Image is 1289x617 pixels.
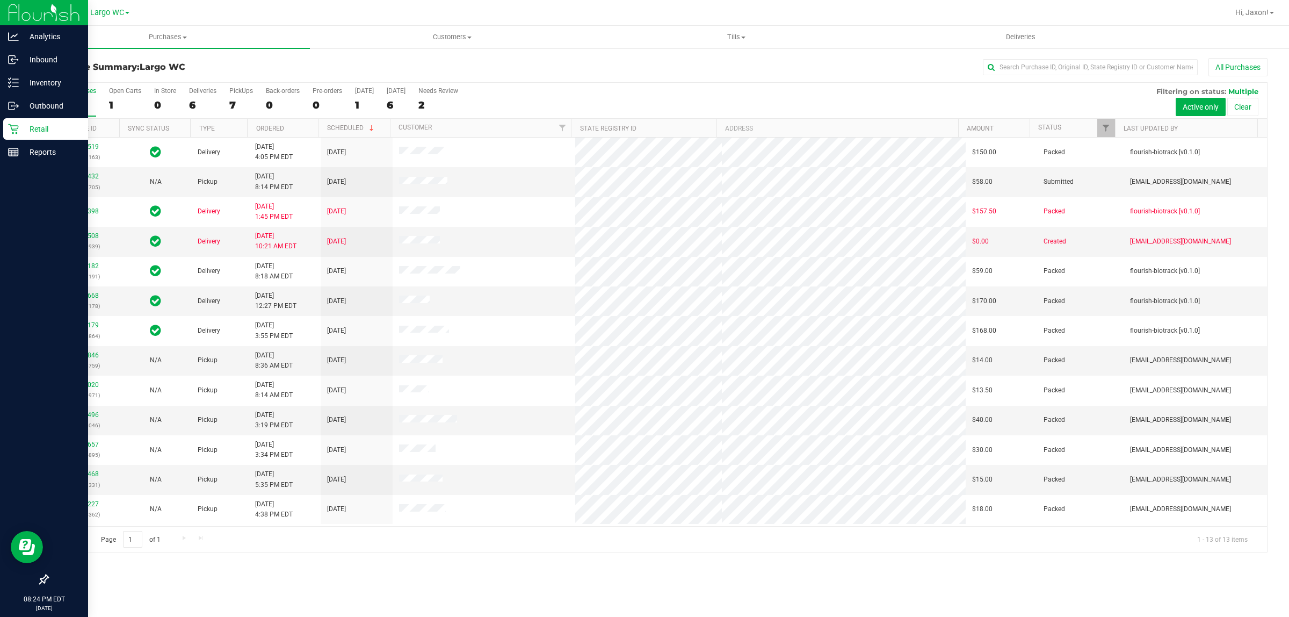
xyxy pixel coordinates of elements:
[255,350,293,371] span: [DATE] 8:36 AM EDT
[255,231,296,252] span: [DATE] 10:21 AM EDT
[327,177,346,187] span: [DATE]
[69,381,99,389] a: 11997020
[69,321,99,329] a: 11995179
[19,123,83,135] p: Retail
[418,99,458,111] div: 2
[310,32,593,42] span: Customers
[198,266,220,276] span: Delivery
[1130,266,1200,276] span: flourish-biotrack [v0.1.0]
[69,351,99,359] a: 12001846
[1130,475,1231,485] span: [EMAIL_ADDRESS][DOMAIN_NAME]
[255,410,293,431] span: [DATE] 3:19 PM EDT
[327,124,376,132] a: Scheduled
[150,446,162,454] span: Not Applicable
[1044,475,1065,485] span: Packed
[327,147,346,157] span: [DATE]
[399,124,432,131] a: Customer
[972,385,993,396] span: $13.50
[198,296,220,306] span: Delivery
[26,26,310,48] a: Purchases
[69,470,99,478] a: 11995468
[198,355,218,365] span: Pickup
[109,99,141,111] div: 1
[198,504,218,514] span: Pickup
[983,59,1198,75] input: Search Purchase ID, Original ID, State Registry ID or Customer Name...
[1044,415,1065,425] span: Packed
[1130,415,1231,425] span: [EMAIL_ADDRESS][DOMAIN_NAME]
[198,236,220,247] span: Delivery
[150,386,162,394] span: Not Applicable
[150,293,161,308] span: In Sync
[327,355,346,365] span: [DATE]
[327,445,346,455] span: [DATE]
[229,99,253,111] div: 7
[255,469,293,490] span: [DATE] 5:35 PM EDT
[150,476,162,483] span: Not Applicable
[109,87,141,95] div: Open Carts
[198,385,218,396] span: Pickup
[8,77,19,88] inline-svg: Inventory
[198,415,218,425] span: Pickup
[199,125,215,132] a: Type
[69,441,99,448] a: 11999657
[150,416,162,424] span: Not Applicable
[327,266,346,276] span: [DATE]
[154,99,176,111] div: 0
[1130,326,1200,336] span: flourish-biotrack [v0.1.0]
[69,143,99,150] a: 12003519
[327,504,346,514] span: [DATE]
[1044,177,1074,187] span: Submitted
[150,356,162,364] span: Not Applicable
[266,87,300,95] div: Back-orders
[1227,98,1258,116] button: Clear
[1044,445,1065,455] span: Packed
[1130,206,1200,217] span: flourish-biotrack [v0.1.0]
[150,178,162,185] span: Not Applicable
[387,99,405,111] div: 6
[256,125,284,132] a: Ordered
[198,147,220,157] span: Delivery
[255,142,293,162] span: [DATE] 4:05 PM EDT
[355,87,374,95] div: [DATE]
[255,499,293,520] span: [DATE] 4:38 PM EDT
[198,475,218,485] span: Pickup
[150,263,161,278] span: In Sync
[1044,147,1065,157] span: Packed
[150,145,161,160] span: In Sync
[972,236,989,247] span: $0.00
[1130,445,1231,455] span: [EMAIL_ADDRESS][DOMAIN_NAME]
[150,385,162,396] button: N/A
[229,87,253,95] div: PickUps
[1130,355,1231,365] span: [EMAIL_ADDRESS][DOMAIN_NAME]
[189,87,216,95] div: Deliveries
[972,475,993,485] span: $15.00
[972,504,993,514] span: $18.00
[140,62,185,72] span: Largo WC
[1235,8,1269,17] span: Hi, Jaxon!
[19,146,83,159] p: Reports
[150,323,161,338] span: In Sync
[150,234,161,249] span: In Sync
[1097,119,1115,137] a: Filter
[69,411,99,419] a: 11999496
[1176,98,1226,116] button: Active only
[150,204,161,219] span: In Sync
[327,415,346,425] span: [DATE]
[92,531,169,548] span: Page of 1
[255,261,293,282] span: [DATE] 8:18 AM EDT
[11,531,43,563] iframe: Resource center
[19,76,83,89] p: Inventory
[123,531,142,548] input: 1
[26,32,310,42] span: Purchases
[1044,206,1065,217] span: Packed
[1208,58,1268,76] button: All Purchases
[1044,266,1065,276] span: Packed
[90,8,124,17] span: Largo WC
[972,147,996,157] span: $150.00
[5,604,83,612] p: [DATE]
[255,171,293,192] span: [DATE] 8:14 PM EDT
[255,202,293,222] span: [DATE] 1:45 PM EDT
[1044,296,1065,306] span: Packed
[1124,125,1178,132] a: Last Updated By
[327,296,346,306] span: [DATE]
